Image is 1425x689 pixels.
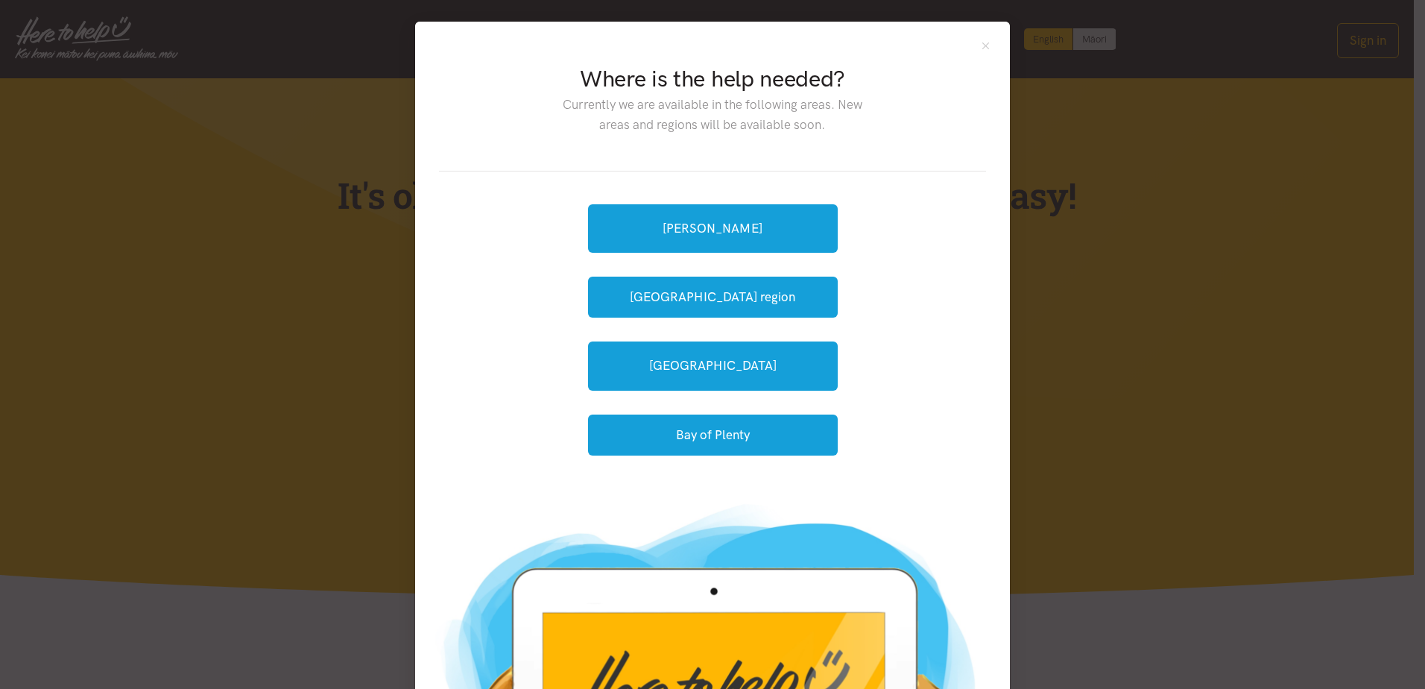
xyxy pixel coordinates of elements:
a: [PERSON_NAME] [588,204,838,253]
p: Currently we are available in the following areas. New areas and regions will be available soon. [551,95,873,135]
a: [GEOGRAPHIC_DATA] [588,342,838,390]
button: Close [979,40,992,52]
button: [GEOGRAPHIC_DATA] region [588,277,838,318]
button: Bay of Plenty [588,415,838,456]
h2: Where is the help needed? [551,63,873,95]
